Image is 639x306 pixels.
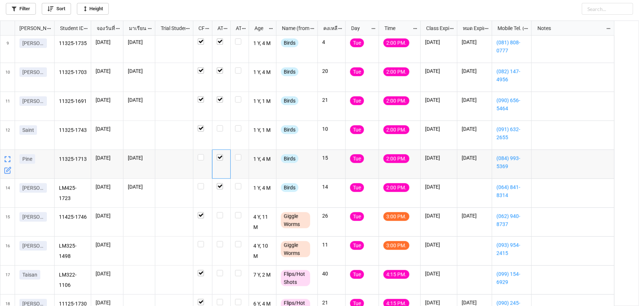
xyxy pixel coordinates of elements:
p: LM325-1498 [59,241,87,261]
div: Giggle Worms [281,241,310,257]
p: 11325-1743 [59,125,87,136]
p: 1 Y, 4 M [253,183,272,193]
p: [DATE] [425,270,453,277]
p: 1 Y, 4 M [253,38,272,49]
p: [PERSON_NAME] [22,184,44,192]
p: 10 [322,125,341,133]
a: Height [77,3,109,15]
a: (084) 993-5369 [497,154,527,170]
div: 3:00 PM. [383,241,409,250]
p: 4 [322,38,341,46]
p: [DATE] [96,38,119,46]
div: Birds [281,67,298,76]
div: [PERSON_NAME] Name [15,24,47,32]
p: [PERSON_NAME] [22,242,44,250]
p: [DATE] [128,154,151,162]
p: 11325-1713 [59,154,87,165]
div: ATK [231,24,242,32]
input: Search... [582,3,633,15]
div: Tue [350,212,364,221]
p: [DATE] [462,38,487,46]
div: Birds [281,38,298,47]
div: Name (from Class) [278,24,310,32]
div: Tue [350,270,364,279]
p: [DATE] [425,38,453,46]
span: 12 [5,121,10,150]
p: 1 Y, 1 M [253,96,272,107]
p: [PERSON_NAME] [22,69,44,76]
div: Mobile Tel. (from Nick Name) [493,24,524,32]
span: 15 [5,208,10,236]
div: 2:00 PM. [383,154,409,163]
span: 17 [5,266,10,294]
a: Filter [6,3,36,15]
p: [DATE] [96,241,119,248]
div: ATT [213,24,223,32]
p: [DATE] [425,212,453,220]
p: 21 [322,96,341,104]
p: [DATE] [462,125,487,133]
div: Class Expiration [422,24,449,32]
span: 9 [7,34,9,63]
div: 2:00 PM. [383,183,409,192]
p: [DATE] [425,241,453,248]
div: 2:00 PM. [383,96,409,105]
p: 11325-1703 [59,67,87,78]
div: CF [194,24,205,32]
div: Student ID (from [PERSON_NAME] Name) [56,24,83,32]
p: 14 [322,183,341,191]
p: [DATE] [425,183,453,191]
p: 40 [322,270,341,277]
a: (099) 154-6929 [497,270,527,286]
p: 7 Y, 2 M [253,270,272,280]
div: Age [250,24,269,32]
div: Birds [281,125,298,134]
p: [DATE] [96,212,119,220]
div: 4:15 PM. [383,270,409,279]
p: [DATE] [425,96,453,104]
div: จองวันที่ [92,24,116,32]
div: 2:00 PM. [383,67,409,76]
a: (062) 940-8737 [497,212,527,228]
p: Taisan [22,271,37,279]
p: [DATE] [462,212,487,220]
div: 3:00 PM. [383,212,409,221]
p: 11425-1746 [59,212,87,222]
p: [DATE] [128,67,151,75]
p: [DATE] [96,125,119,133]
div: Tue [350,183,364,192]
p: [DATE] [128,38,151,46]
div: Day [347,24,371,32]
p: Pine [22,155,32,163]
p: [DATE] [462,96,487,104]
div: Giggle Worms [281,212,310,228]
p: 11 [322,241,341,248]
p: 4 Y, 11 M [253,212,272,232]
p: [DATE] [425,67,453,75]
a: (093) 954-2415 [497,241,527,257]
div: คงเหลือ (from Nick Name) [319,24,338,32]
div: Tue [350,67,364,76]
p: 20 [322,67,341,75]
span: 14 [5,179,10,207]
a: (064) 841-8314 [497,183,527,199]
p: 1 Y, 4 M [253,154,272,165]
div: Birds [281,183,298,192]
p: [DATE] [425,154,453,162]
p: 4 Y, 10 M [253,241,272,261]
p: 26 [322,212,341,220]
a: (081) 808-0777 [497,38,527,55]
a: (090) 656-5464 [497,96,527,113]
div: Birds [281,154,298,163]
p: LM322-1106 [59,270,87,290]
div: Tue [350,154,364,163]
p: [DATE] [96,96,119,104]
div: หมด Expired date (from [PERSON_NAME] Name) [458,24,484,32]
div: Tue [350,96,364,105]
div: grid [0,21,55,36]
p: [DATE] [96,270,119,277]
p: 11325-1691 [59,96,87,107]
a: (082) 147-4956 [497,67,527,84]
p: [DATE] [128,183,151,191]
div: Tue [350,241,364,250]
